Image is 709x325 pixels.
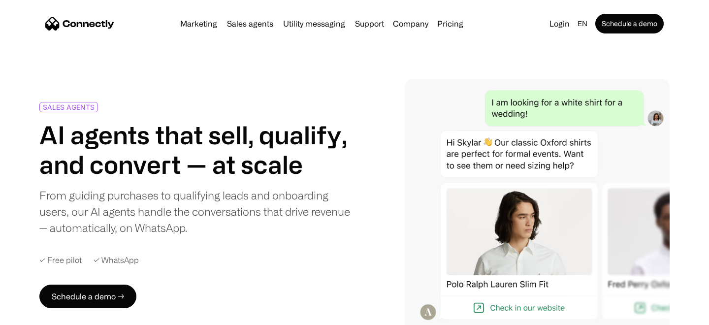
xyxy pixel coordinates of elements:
[39,285,136,308] a: Schedule a demo →
[45,16,114,31] a: home
[43,103,95,111] div: SALES AGENTS
[94,256,139,265] div: ✓ WhatsApp
[393,17,428,31] div: Company
[279,20,349,28] a: Utility messaging
[433,20,467,28] a: Pricing
[351,20,388,28] a: Support
[578,17,587,31] div: en
[223,20,277,28] a: Sales agents
[20,308,59,322] ul: Language list
[39,120,351,179] h1: AI agents that sell, qualify, and convert — at scale
[595,14,664,33] a: Schedule a demo
[10,307,59,322] aside: Language selected: English
[574,17,593,31] div: en
[39,256,82,265] div: ✓ Free pilot
[390,17,431,31] div: Company
[546,17,574,31] a: Login
[39,187,351,236] div: From guiding purchases to qualifying leads and onboarding users, our AI agents handle the convers...
[176,20,221,28] a: Marketing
